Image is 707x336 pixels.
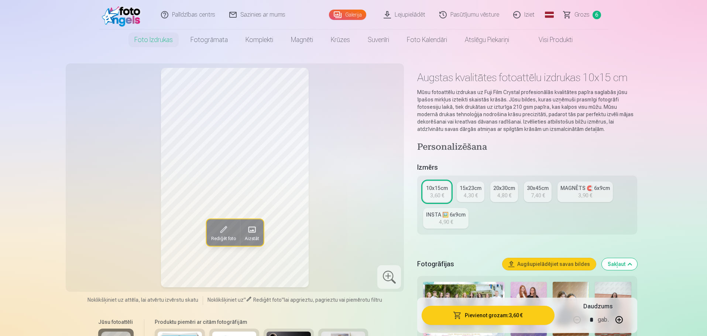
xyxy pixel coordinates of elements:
h6: Jūsu fotoattēli [98,318,134,326]
div: 20x30cm [493,184,515,192]
div: 3,90 € [578,192,592,199]
h5: Fotogrāfijas [417,259,496,269]
a: 10x15cm3,60 € [423,181,451,202]
div: 10x15cm [426,184,448,192]
a: 30x45cm7,40 € [524,181,552,202]
button: Augšupielādējiet savas bildes [502,258,596,270]
span: lai apgrieztu, pagrieztu vai piemērotu filtru [284,297,382,303]
div: 3,60 € [430,192,444,199]
a: INSTA 🖼️ 6x9cm4,90 € [423,208,469,229]
a: Foto kalendāri [398,30,456,50]
span: Aizstāt [244,235,259,241]
div: 30x45cm [527,184,549,192]
div: 4,90 € [439,218,453,226]
a: Foto izdrukas [126,30,182,50]
h1: Augstas kvalitātes fotoattēlu izdrukas 10x15 cm [417,71,637,84]
span: Noklikšķiniet uz attēla, lai atvērtu izvērstu skatu [87,296,198,304]
p: Mūsu fotoattēlu izdrukas uz Fuji Film Crystal profesionālās kvalitātes papīra saglabās jūsu īpašo... [417,89,637,133]
h5: Daudzums [583,302,612,311]
a: Suvenīri [359,30,398,50]
a: Galerija [329,10,366,20]
h4: Personalizēšana [417,142,637,153]
span: Noklikšķiniet uz [207,297,244,303]
a: Atslēgu piekariņi [456,30,518,50]
button: Aizstāt [240,219,263,246]
a: Fotogrāmata [182,30,237,50]
a: Krūzes [322,30,359,50]
div: gab. [598,311,609,329]
span: Rediģēt foto [253,297,282,303]
button: Sakļaut [602,258,637,270]
img: /fa1 [102,3,144,27]
div: 15x23cm [460,184,481,192]
span: Rediģēt foto [211,235,236,241]
a: Komplekti [237,30,282,50]
h5: Izmērs [417,162,637,173]
button: Rediģēt foto [206,219,240,246]
span: Grozs [574,10,590,19]
div: 4,30 € [464,192,478,199]
div: MAGNĒTS 🧲 6x9cm [560,184,610,192]
a: MAGNĒTS 🧲 6x9cm3,90 € [557,181,613,202]
div: 4,80 € [497,192,511,199]
div: INSTA 🖼️ 6x9cm [426,211,466,218]
button: Pievienot grozam:3,60 € [422,306,554,325]
div: 7,40 € [531,192,545,199]
a: 20x30cm4,80 € [490,181,518,202]
a: 15x23cm4,30 € [457,181,484,202]
a: Magnēti [282,30,322,50]
span: 6 [593,11,601,19]
span: " [282,297,284,303]
a: Visi produkti [518,30,581,50]
span: " [244,297,246,303]
h6: Produktu piemēri ar citām fotogrāfijām [152,318,371,326]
